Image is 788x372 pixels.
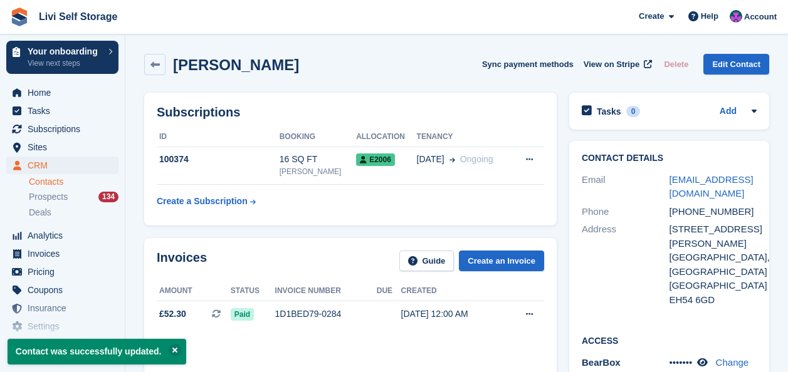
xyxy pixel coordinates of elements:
[28,120,103,138] span: Subscriptions
[670,222,757,237] div: [STREET_ADDRESS]
[6,102,118,120] a: menu
[28,263,103,281] span: Pricing
[159,307,186,321] span: £52.30
[6,281,118,299] a: menu
[29,206,118,219] a: Deals
[6,263,118,281] a: menu
[716,357,749,368] a: Change
[157,195,248,208] div: Create a Subscription
[28,138,103,156] span: Sites
[6,120,118,138] a: menu
[275,281,377,301] th: Invoice number
[157,281,231,301] th: Amount
[626,106,641,117] div: 0
[670,237,757,279] div: [PERSON_NAME][GEOGRAPHIC_DATA], [GEOGRAPHIC_DATA]
[28,227,103,244] span: Analytics
[639,10,664,23] span: Create
[98,192,118,202] div: 134
[280,166,356,177] div: [PERSON_NAME]
[28,281,103,299] span: Coupons
[670,279,757,293] div: [GEOGRAPHIC_DATA]
[275,307,377,321] div: 1D1BED79-0284
[417,153,444,166] span: [DATE]
[582,173,670,201] div: Email
[670,205,757,219] div: [PHONE_NUMBER]
[356,127,416,147] th: Allocation
[231,281,275,301] th: Status
[8,339,186,364] p: Contact was successfully updated.
[28,318,103,335] span: Settings
[157,105,544,120] h2: Subscriptions
[10,8,29,26] img: stora-icon-8386f47178a22dfd0bd8f6a31ec36ba5ce8667c1dd55bd0f319d3a0aa187defe.svg
[6,138,118,156] a: menu
[280,153,356,166] div: 16 SQ FT
[582,357,621,368] span: BearBox
[28,299,103,317] span: Insurance
[28,58,102,69] p: View next steps
[34,6,122,27] a: Livi Self Storage
[28,47,102,56] p: Your onboarding
[720,105,737,119] a: Add
[6,299,118,317] a: menu
[460,154,493,164] span: Ongoing
[6,84,118,101] a: menu
[28,84,103,101] span: Home
[6,227,118,244] a: menu
[401,307,504,321] div: [DATE] 12:00 AM
[579,54,654,75] a: View on Stripe
[582,222,670,307] div: Address
[356,153,395,166] span: E2006
[28,157,103,174] span: CRM
[659,54,693,75] button: Delete
[582,205,670,219] div: Phone
[173,56,299,73] h2: [PERSON_NAME]
[280,127,356,147] th: Booking
[28,245,103,262] span: Invoices
[29,176,118,188] a: Contacts
[670,357,693,368] span: •••••••
[482,54,574,75] button: Sync payment methods
[377,281,401,301] th: Due
[417,127,512,147] th: Tenancy
[28,102,103,120] span: Tasks
[6,245,118,262] a: menu
[6,318,118,335] a: menu
[157,127,280,147] th: ID
[157,190,256,213] a: Create a Subscription
[744,11,777,23] span: Account
[157,251,207,271] h2: Invoices
[29,207,51,219] span: Deals
[670,174,754,199] a: [EMAIL_ADDRESS][DOMAIN_NAME]
[730,10,742,23] img: Graham Cameron
[399,251,454,271] a: Guide
[29,190,118,204] a: Prospects 134
[6,157,118,174] a: menu
[157,153,280,166] div: 100374
[582,334,757,346] h2: Access
[597,106,621,117] h2: Tasks
[701,10,718,23] span: Help
[703,54,769,75] a: Edit Contact
[459,251,544,271] a: Create an Invoice
[401,281,504,301] th: Created
[582,153,757,163] h2: Contact Details
[584,58,639,71] span: View on Stripe
[29,191,68,203] span: Prospects
[670,293,757,307] div: EH54 6GD
[231,308,254,321] span: Paid
[6,41,118,74] a: Your onboarding View next steps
